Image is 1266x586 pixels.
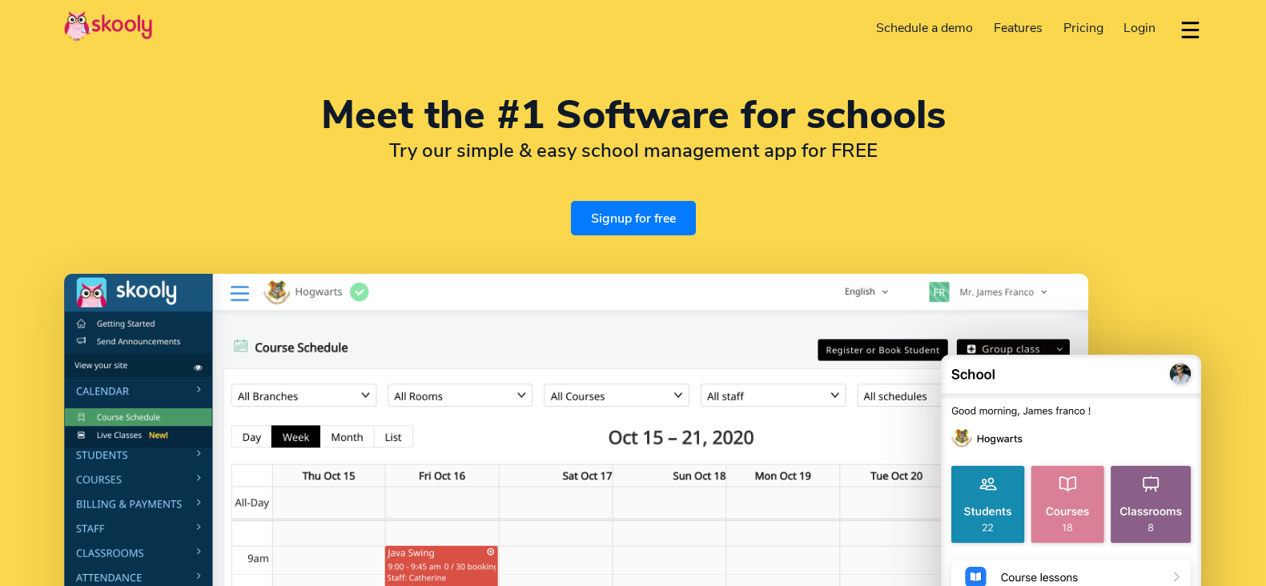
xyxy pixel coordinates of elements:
[1113,15,1166,41] a: Login
[64,138,1202,163] h2: Try our simple & easy school management app for FREE
[983,15,1053,41] a: Features
[1063,19,1103,37] span: Pricing
[64,96,1202,134] h1: Meet the #1 Software for schools
[571,201,696,235] a: Signup for free
[1179,11,1202,48] button: dropdown menu
[1123,19,1155,37] span: Login
[64,10,152,42] img: Skooly
[1053,15,1114,41] a: Pricing
[866,15,984,41] a: Schedule a demo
